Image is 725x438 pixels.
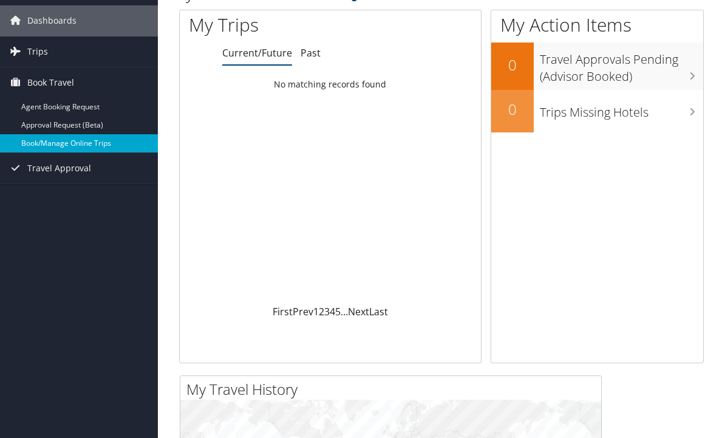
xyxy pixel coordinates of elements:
h2: 0 [491,55,534,75]
h1: My Action Items [491,12,703,38]
a: Prev [293,305,313,318]
span: Dashboards [27,5,77,36]
a: Current/Future [222,46,292,60]
a: 0Travel Approvals Pending (Advisor Booked) [491,43,703,89]
a: 2 [319,305,324,318]
h3: Trips Missing Hotels [540,98,703,121]
h2: 0 [491,99,534,120]
a: Last [369,305,388,318]
a: 5 [335,305,341,318]
a: First [273,305,293,318]
h1: My Trips [189,12,346,38]
span: Travel Approval [27,153,91,183]
a: 3 [324,305,330,318]
a: 1 [313,305,319,318]
a: 0Trips Missing Hotels [491,90,703,132]
h2: My Travel History [186,379,601,400]
span: … [341,305,348,318]
span: Trips [27,36,48,67]
a: Past [301,46,321,60]
h3: Travel Approvals Pending (Advisor Booked) [540,45,703,85]
a: Next [348,305,369,318]
span: Book Travel [27,67,74,98]
td: No matching records found [180,74,481,95]
a: 4 [330,305,335,318]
